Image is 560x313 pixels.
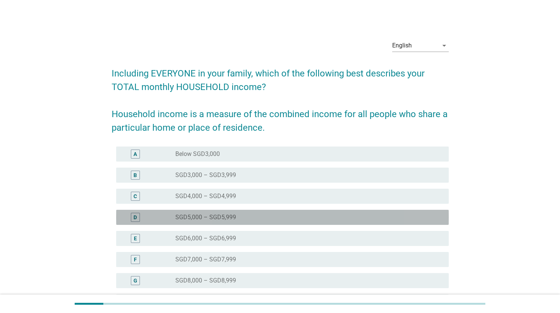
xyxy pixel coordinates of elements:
[133,213,137,221] div: D
[133,192,137,200] div: C
[175,214,236,221] label: SGD5,000 – SGD5,999
[133,150,137,158] div: A
[392,42,412,49] div: English
[134,255,137,263] div: F
[133,276,137,284] div: G
[134,234,137,242] div: E
[175,256,236,263] label: SGD7,000 – SGD7,999
[175,235,236,242] label: SGD6,000 – SGD6,999
[175,192,236,200] label: SGD4,000 – SGD4,999
[175,277,236,284] label: SGD8,000 – SGD8,999
[175,150,220,158] label: Below SGD3,000
[440,41,449,50] i: arrow_drop_down
[112,59,449,134] h2: Including EVERYONE in your family, which of the following best describes your TOTAL monthly HOUSE...
[175,171,236,179] label: SGD3,000 – SGD3,999
[133,171,137,179] div: B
